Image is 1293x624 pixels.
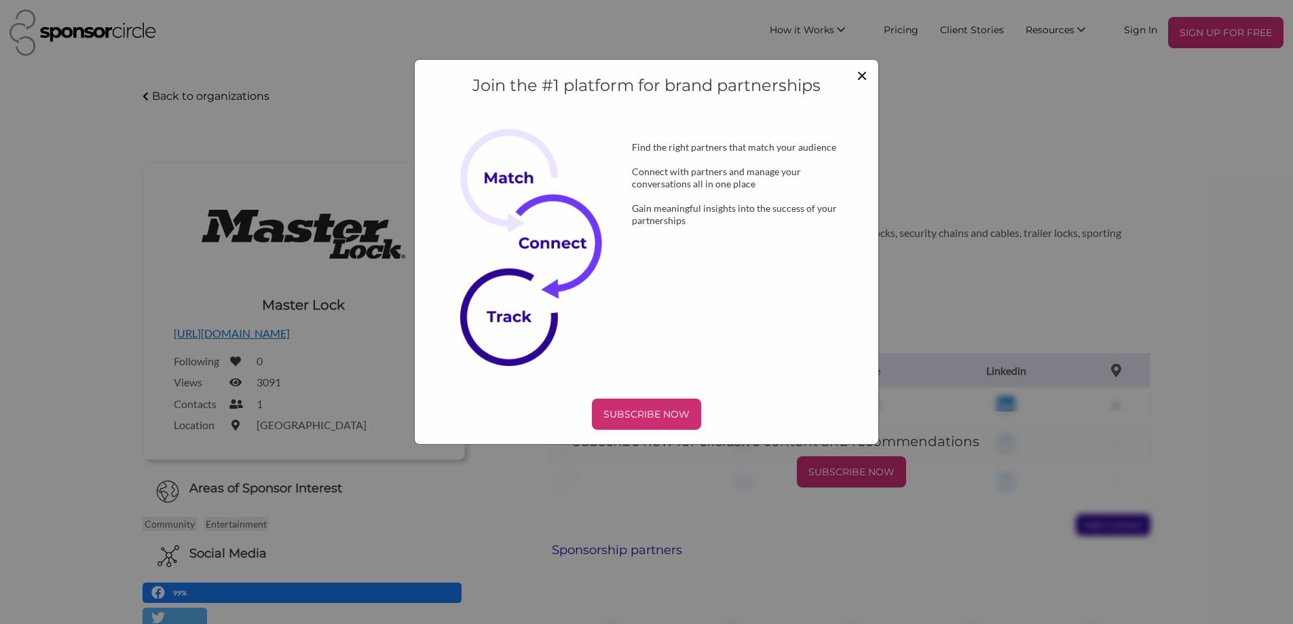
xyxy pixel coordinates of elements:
[460,129,622,366] img: Subscribe Now Image
[610,202,865,227] div: Gain meaningful insights into the success of your partnerships
[597,404,696,424] p: SUBSCRIBE NOW
[610,166,865,190] div: Connect with partners and manage your conversations all in one place
[857,65,867,84] button: Close modal
[857,63,867,86] span: ×
[610,141,865,153] div: Find the right partners that match your audience
[428,399,864,430] a: SUBSCRIBE NOW
[428,74,864,97] h4: Join the #1 platform for brand partnerships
